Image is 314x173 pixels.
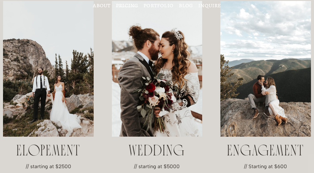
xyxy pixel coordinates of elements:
[220,144,311,159] h2: ENGAGEMENT
[112,144,202,159] h2: WEDDING
[3,163,93,170] p: // starting at $2500
[143,3,173,8] a: portfolio
[112,163,202,170] p: // starting at $5000
[93,3,110,8] a: about
[116,3,138,8] a: pricing
[220,163,311,170] p: // Starting at $600
[179,3,193,8] a: blog
[198,3,221,8] a: inquire
[3,144,93,159] h2: ELOPEMENT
